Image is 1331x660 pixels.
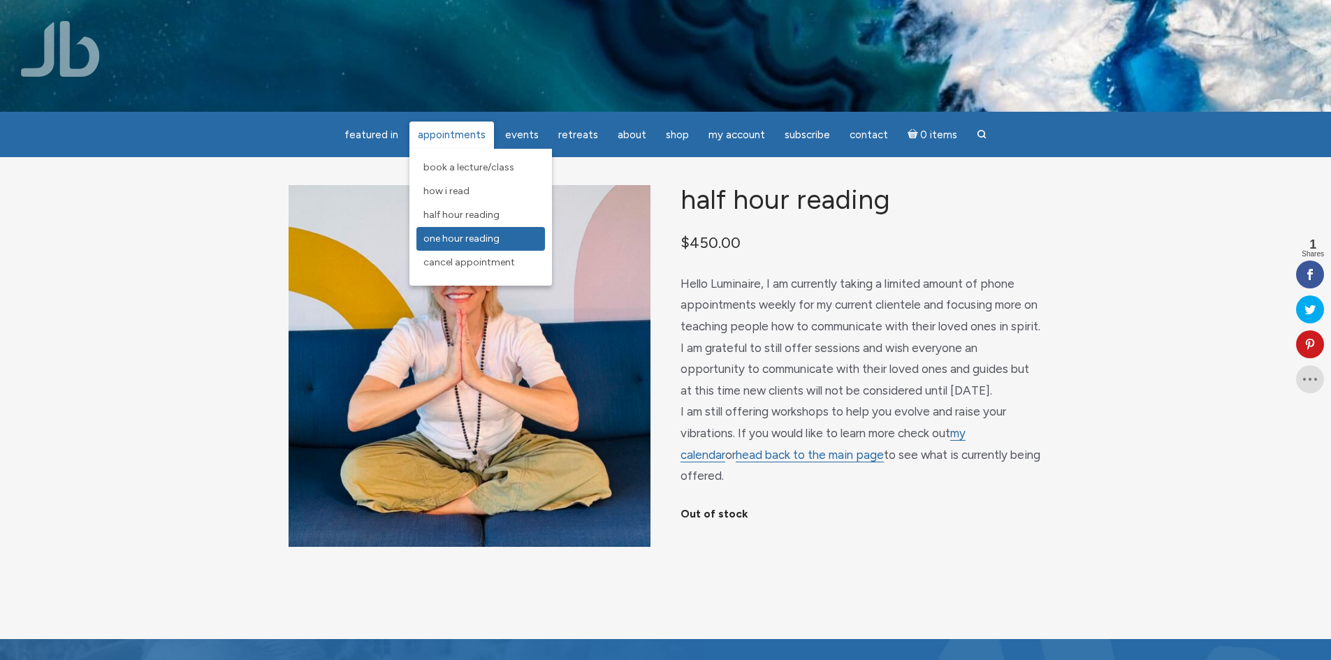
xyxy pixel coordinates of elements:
[416,227,545,251] a: One Hour Reading
[416,156,545,179] a: Book a Lecture/Class
[920,130,957,140] span: 0 items
[416,251,545,274] a: Cancel Appointment
[423,233,500,244] span: One Hour Reading
[618,129,646,141] span: About
[666,129,689,141] span: Shop
[423,256,515,268] span: Cancel Appointment
[344,129,398,141] span: featured in
[409,122,494,149] a: Appointments
[289,185,650,547] img: Half Hour Reading
[681,185,1042,215] h1: Half Hour Reading
[416,179,545,203] a: How I Read
[1302,238,1324,251] span: 1
[700,122,773,149] a: My Account
[681,233,741,251] bdi: 450.00
[776,122,838,149] a: Subscribe
[708,129,765,141] span: My Account
[423,185,470,197] span: How I Read
[418,129,486,141] span: Appointments
[558,129,598,141] span: Retreats
[336,122,407,149] a: featured in
[423,209,500,221] span: Half Hour Reading
[681,233,690,251] span: $
[21,21,100,77] img: Jamie Butler. The Everyday Medium
[550,122,606,149] a: Retreats
[736,448,884,462] a: head back to the main page
[681,504,1042,525] p: Out of stock
[497,122,547,149] a: Events
[850,129,888,141] span: Contact
[681,426,966,462] a: my calendar
[423,161,514,173] span: Book a Lecture/Class
[609,122,655,149] a: About
[899,120,966,149] a: Cart0 items
[657,122,697,149] a: Shop
[841,122,896,149] a: Contact
[1302,251,1324,258] span: Shares
[505,129,539,141] span: Events
[908,129,921,141] i: Cart
[785,129,830,141] span: Subscribe
[416,203,545,227] a: Half Hour Reading
[681,277,1040,483] span: Hello Luminaire, I am currently taking a limited amount of phone appointments weekly for my curre...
